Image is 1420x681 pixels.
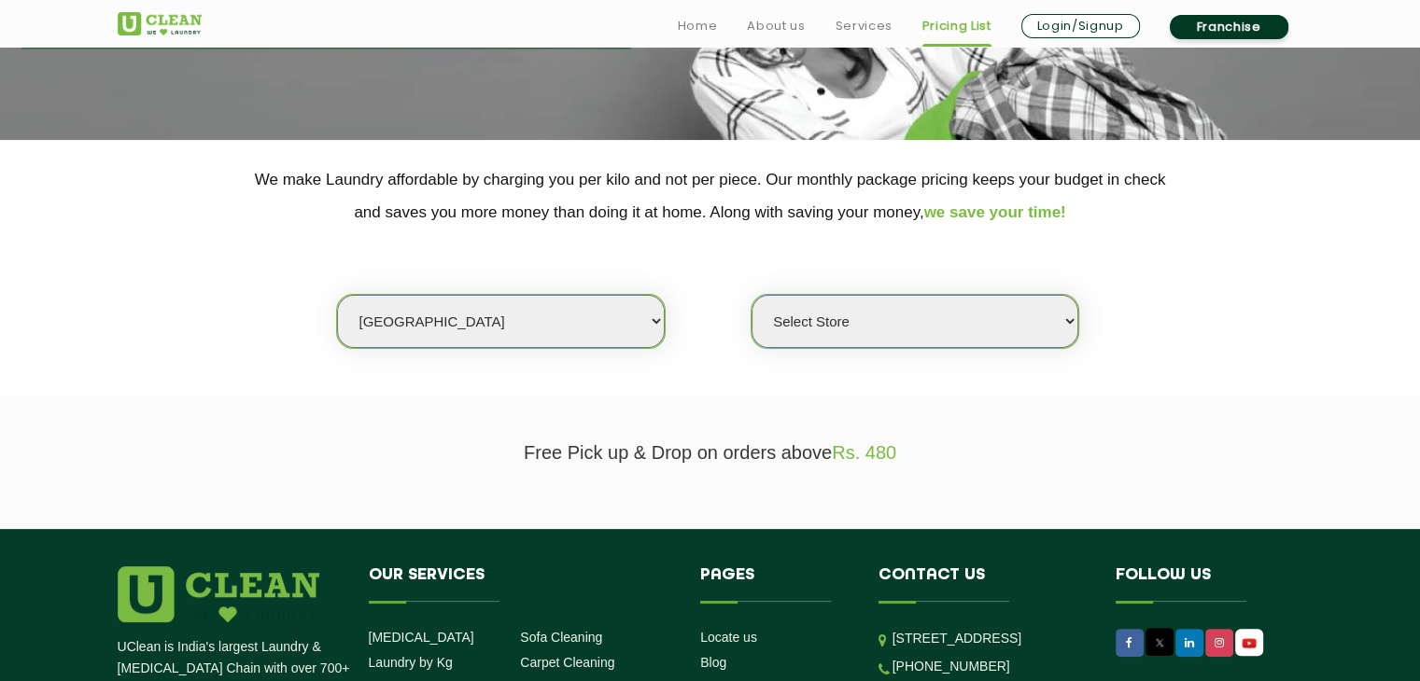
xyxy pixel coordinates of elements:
[922,15,991,37] a: Pricing List
[879,566,1088,602] h4: Contact us
[520,630,602,645] a: Sofa Cleaning
[369,566,673,602] h4: Our Services
[893,628,1088,649] p: [STREET_ADDRESS]
[118,163,1303,229] p: We make Laundry affordable by charging you per kilo and not per piece. Our monthly package pricin...
[700,566,851,602] h4: Pages
[700,630,757,645] a: Locate us
[118,566,319,622] img: logo.png
[700,655,726,670] a: Blog
[832,442,896,463] span: Rs. 480
[369,655,453,670] a: Laundry by Kg
[1170,15,1288,39] a: Franchise
[1021,14,1140,38] a: Login/Signup
[369,630,474,645] a: [MEDICAL_DATA]
[118,442,1303,464] p: Free Pick up & Drop on orders above
[1116,566,1280,602] h4: Follow us
[678,15,718,37] a: Home
[118,12,202,35] img: UClean Laundry and Dry Cleaning
[747,15,805,37] a: About us
[924,203,1066,221] span: we save your time!
[520,655,614,670] a: Carpet Cleaning
[835,15,892,37] a: Services
[893,659,1010,674] a: [PHONE_NUMBER]
[1237,633,1261,653] img: UClean Laundry and Dry Cleaning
